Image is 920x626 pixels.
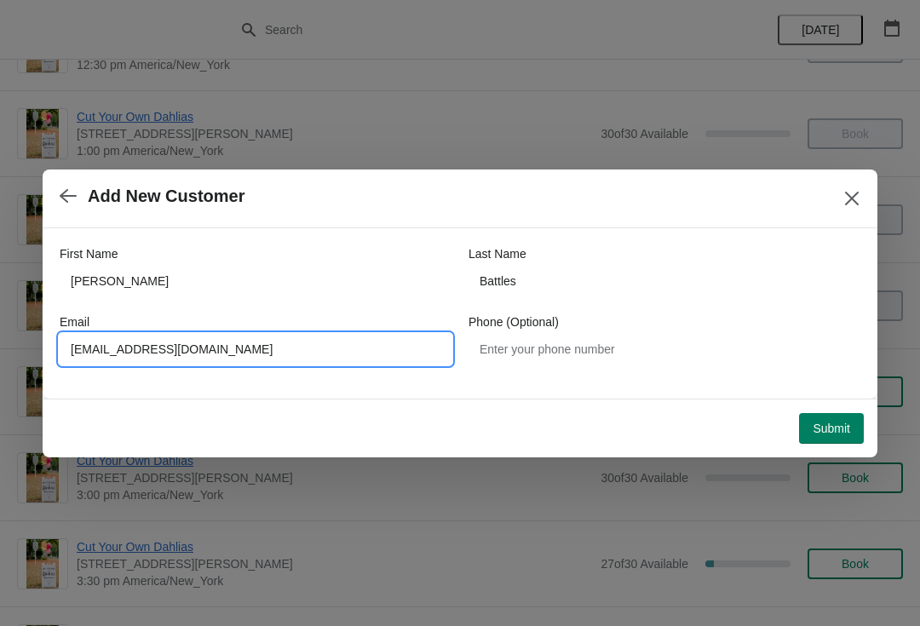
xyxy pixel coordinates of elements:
span: Submit [813,422,850,435]
input: John [60,266,451,296]
label: First Name [60,245,118,262]
input: Enter your phone number [469,334,860,365]
button: Submit [799,413,864,444]
input: Enter your email [60,334,451,365]
label: Phone (Optional) [469,313,559,330]
label: Email [60,313,89,330]
input: Smith [469,266,860,296]
label: Last Name [469,245,526,262]
button: Close [837,183,867,214]
h2: Add New Customer [88,187,244,206]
